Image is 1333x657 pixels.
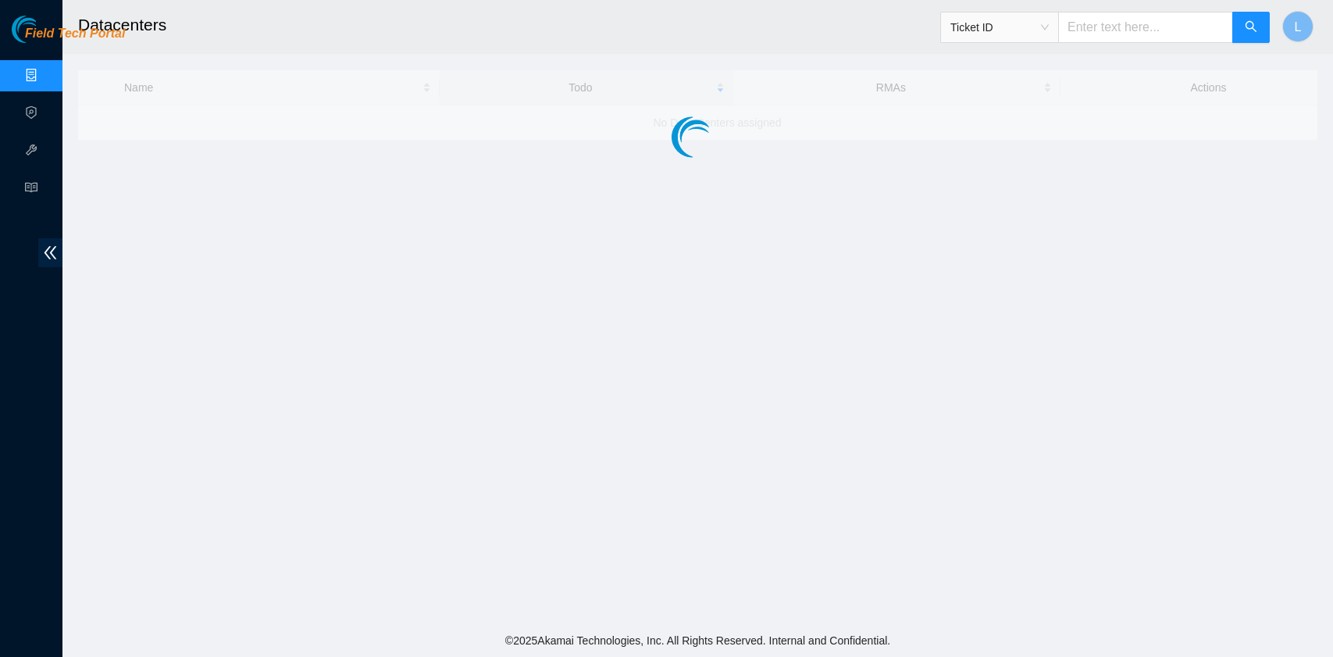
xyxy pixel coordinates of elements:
img: Akamai Technologies [12,16,79,43]
footer: © 2025 Akamai Technologies, Inc. All Rights Reserved. Internal and Confidential. [62,624,1333,657]
input: Enter text here... [1058,12,1233,43]
span: double-left [38,238,62,267]
span: Field Tech Portal [25,27,125,41]
a: Akamai TechnologiesField Tech Portal [12,28,125,48]
button: search [1232,12,1270,43]
span: L [1295,17,1302,37]
span: search [1245,20,1257,35]
span: Ticket ID [950,16,1049,39]
button: L [1282,11,1313,42]
span: read [25,174,37,205]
